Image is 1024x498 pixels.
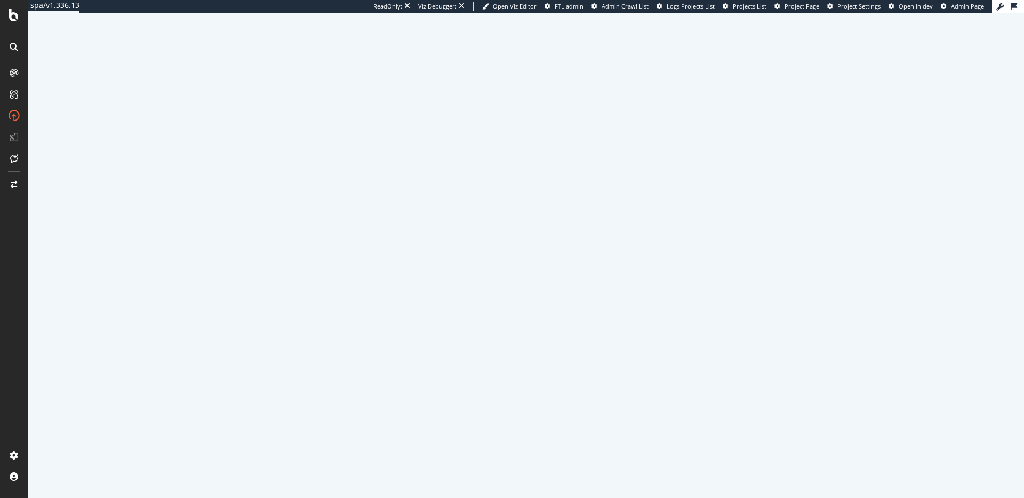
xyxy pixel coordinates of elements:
span: Project Page [785,2,819,10]
a: Open in dev [889,2,933,11]
span: Admin Page [951,2,984,10]
a: Admin Crawl List [591,2,649,11]
a: FTL admin [545,2,583,11]
a: Projects List [723,2,766,11]
div: animation [487,228,564,266]
span: FTL admin [555,2,583,10]
div: Viz Debugger: [418,2,457,11]
span: Admin Crawl List [602,2,649,10]
span: Open Viz Editor [493,2,537,10]
a: Admin Page [941,2,984,11]
span: Logs Projects List [667,2,715,10]
span: Open in dev [899,2,933,10]
span: Project Settings [837,2,881,10]
div: ReadOnly: [373,2,402,11]
span: Projects List [733,2,766,10]
a: Logs Projects List [657,2,715,11]
a: Project Settings [827,2,881,11]
a: Project Page [774,2,819,11]
a: Open Viz Editor [482,2,537,11]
